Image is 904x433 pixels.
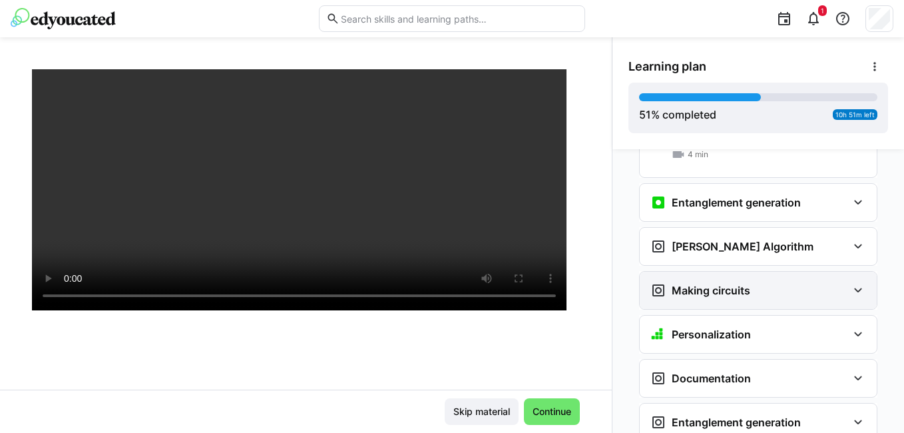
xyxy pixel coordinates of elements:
h3: Making circuits [672,284,750,297]
h3: Personalization [672,328,751,341]
button: Skip material [445,398,519,425]
span: 51 [639,108,651,121]
span: 10h 51m left [835,111,875,119]
span: 1 [821,7,824,15]
input: Search skills and learning paths… [339,13,578,25]
div: % completed [639,107,716,123]
h3: Entanglement generation [672,196,801,209]
span: Learning plan [628,59,706,74]
button: Continue [524,398,580,425]
span: Skip material [451,405,512,418]
span: Continue [531,405,573,418]
h3: Documentation [672,372,751,385]
h3: [PERSON_NAME] Algorithm [672,240,813,253]
h3: Entanglement generation [672,416,801,429]
span: 4 min [688,149,708,160]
